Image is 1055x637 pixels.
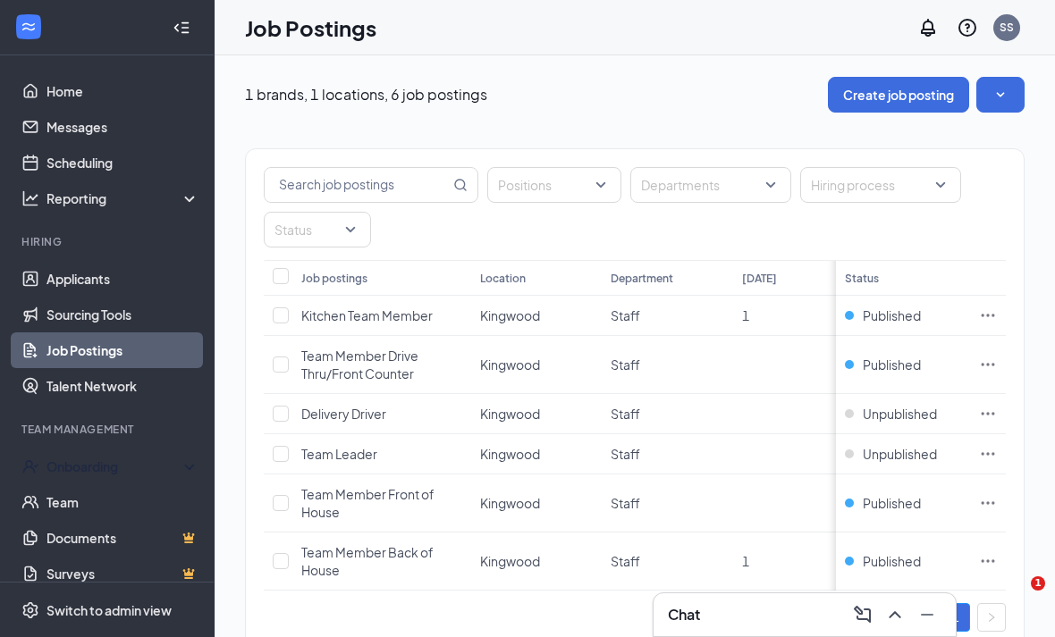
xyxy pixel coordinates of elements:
button: ComposeMessage [848,600,877,629]
span: Team Member Drive Thru/Front Counter [301,348,418,381]
td: Kingwood [471,336,602,394]
svg: Settings [21,601,39,619]
button: SmallChevronDown [976,77,1025,113]
td: Staff [602,296,732,336]
iframe: Intercom live chat [994,576,1037,619]
span: Kingwood [480,406,540,422]
h1: Job Postings [245,13,376,43]
span: Published [863,494,921,512]
td: Kingwood [471,434,602,474]
span: Staff [611,307,640,323]
a: Team [46,484,199,520]
td: Kingwood [471,394,602,434]
button: Minimize [913,600,941,629]
svg: SmallChevronDown [992,86,1009,104]
td: Staff [602,434,732,474]
a: SurveysCrown [46,556,199,591]
span: Published [863,306,921,324]
div: Department [611,271,673,286]
a: DocumentsCrown [46,520,199,556]
th: [DATE] [733,260,864,296]
a: Job Postings [46,332,199,368]
span: Unpublished [863,445,937,463]
span: Team Member Back of House [301,544,434,578]
span: Team Member Front of House [301,486,435,520]
span: right [986,612,997,623]
span: Staff [611,446,640,462]
span: Published [863,552,921,570]
div: Onboarding [46,457,184,475]
span: Staff [611,356,640,373]
div: Switch to admin view [46,601,172,619]
td: Kingwood [471,474,602,532]
div: Job postings [301,271,367,286]
span: 1 [1031,576,1045,591]
span: Kingwood [480,553,540,569]
svg: ComposeMessage [852,604,874,625]
span: Kingwood [480,446,540,462]
span: 1 [742,553,749,569]
svg: Ellipses [979,552,997,570]
span: Kitchen Team Member [301,307,433,323]
svg: Ellipses [979,306,997,324]
a: Scheduling [46,145,199,180]
td: Staff [602,474,732,532]
svg: Analysis [21,189,39,207]
span: Delivery Driver [301,406,386,422]
svg: Notifications [917,17,939,38]
svg: Minimize [916,604,938,625]
svg: Ellipses [979,405,997,423]
svg: Collapse [173,19,190,37]
span: Staff [611,495,640,511]
svg: ChevronUp [884,604,906,625]
a: Messages [46,109,199,145]
span: Unpublished [863,405,937,423]
span: 1 [742,307,749,323]
td: Staff [602,532,732,591]
svg: WorkstreamLogo [20,18,38,36]
a: Sourcing Tools [46,297,199,332]
div: Hiring [21,234,196,249]
span: Kingwood [480,495,540,511]
span: Kingwood [480,356,540,373]
svg: QuestionInfo [957,17,978,38]
li: Next Page [977,603,1006,632]
div: SS [1000,20,1014,35]
button: right [977,603,1006,632]
svg: MagnifyingGlass [453,178,468,192]
td: Kingwood [471,532,602,591]
span: Kingwood [480,307,540,323]
a: Applicants [46,261,199,297]
a: Home [46,73,199,109]
span: Team Leader [301,446,377,462]
th: Status [836,260,970,296]
button: Create job posting [828,77,969,113]
span: Staff [611,406,640,422]
td: Kingwood [471,296,602,336]
span: Published [863,356,921,373]
div: Reporting [46,189,200,207]
div: Location [480,271,526,286]
svg: Ellipses [979,445,997,463]
svg: UserCheck [21,457,39,475]
svg: Ellipses [979,356,997,373]
a: Talent Network [46,368,199,404]
h3: Chat [668,605,700,624]
p: 1 brands, 1 locations, 6 job postings [245,85,487,105]
svg: Ellipses [979,494,997,512]
button: ChevronUp [881,600,909,629]
td: Staff [602,336,732,394]
td: Staff [602,394,732,434]
input: Search job postings [265,168,450,202]
div: Team Management [21,422,196,437]
span: Staff [611,553,640,569]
